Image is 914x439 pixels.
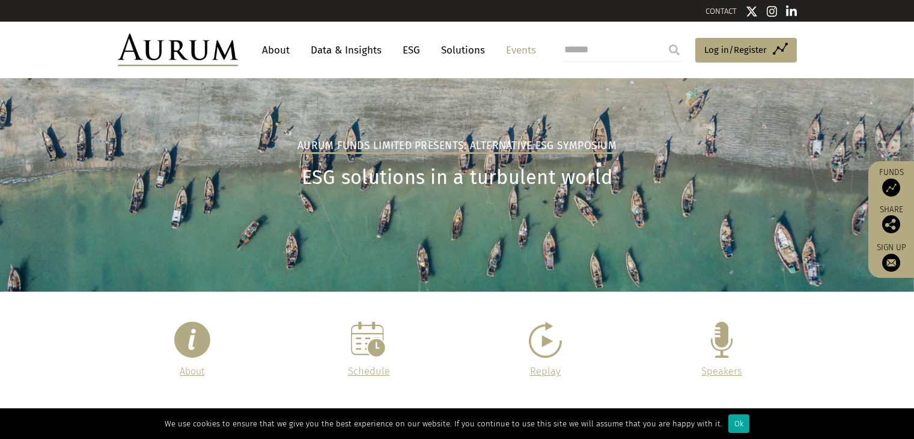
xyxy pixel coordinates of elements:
[728,414,749,433] div: Ok
[882,254,900,272] img: Sign up to our newsletter
[882,179,900,197] img: Access Funds
[530,366,561,377] a: Replay
[882,215,900,233] img: Share this post
[746,5,758,17] img: Twitter icon
[397,39,426,61] a: ESG
[705,7,737,16] a: CONTACT
[701,366,742,377] a: Speakers
[118,34,238,66] img: Aurum
[297,140,617,154] h2: Aurum Funds Limited Presents: Alternative ESG Symposium
[662,38,686,62] input: Submit
[435,39,491,61] a: Solutions
[695,38,797,63] a: Log in/Register
[180,366,204,377] a: About
[118,166,797,189] h1: ESG solutions in a turbulent world
[305,39,388,61] a: Data & Insights
[767,5,778,17] img: Instagram icon
[704,43,767,57] span: Log in/Register
[500,39,536,61] a: Events
[874,242,908,272] a: Sign up
[348,366,390,377] a: Schedule
[786,5,797,17] img: Linkedin icon
[874,206,908,233] div: Share
[256,39,296,61] a: About
[874,167,908,197] a: Funds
